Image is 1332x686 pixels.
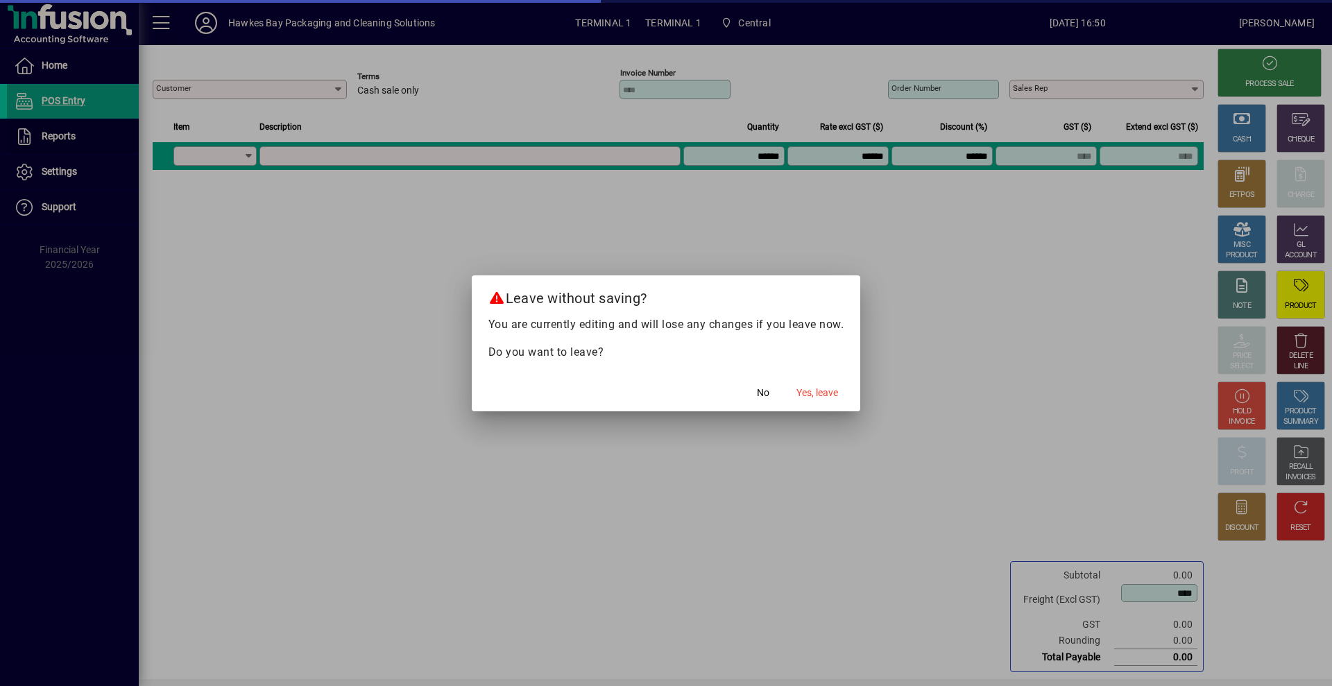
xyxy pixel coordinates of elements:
[796,386,838,400] span: Yes, leave
[488,344,844,361] p: Do you want to leave?
[488,316,844,333] p: You are currently editing and will lose any changes if you leave now.
[757,386,769,400] span: No
[472,275,861,316] h2: Leave without saving?
[791,381,844,406] button: Yes, leave
[741,381,785,406] button: No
